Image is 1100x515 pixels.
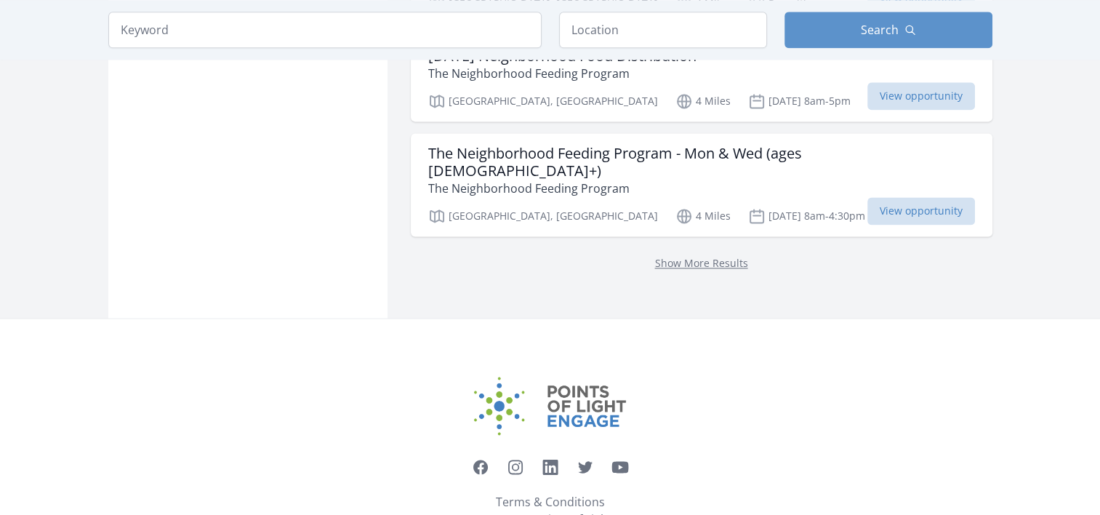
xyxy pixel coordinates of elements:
p: The Neighborhood Feeding Program [428,180,975,197]
h3: The Neighborhood Feeding Program - Mon & Wed (ages [DEMOGRAPHIC_DATA]+) [428,145,975,180]
button: Search [784,12,992,48]
img: Points of Light Engage [474,377,627,435]
a: Terms & Conditions [496,493,605,511]
span: View opportunity [867,82,975,110]
span: Search [861,21,899,39]
a: [DATE] Neighborhood Food Distribution The Neighborhood Feeding Program [GEOGRAPHIC_DATA], [GEOGRA... [411,36,992,121]
a: Show More Results [655,256,748,270]
p: [DATE] 8am-4:30pm [748,207,865,225]
a: The Neighborhood Feeding Program - Mon & Wed (ages [DEMOGRAPHIC_DATA]+) The Neighborhood Feeding ... [411,133,992,236]
p: [DATE] 8am-5pm [748,92,851,110]
p: [GEOGRAPHIC_DATA], [GEOGRAPHIC_DATA] [428,92,658,110]
input: Keyword [108,12,542,48]
span: View opportunity [867,197,975,225]
p: 4 Miles [675,92,731,110]
p: 4 Miles [675,207,731,225]
p: [GEOGRAPHIC_DATA], [GEOGRAPHIC_DATA] [428,207,658,225]
p: The Neighborhood Feeding Program [428,65,696,82]
input: Location [559,12,767,48]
